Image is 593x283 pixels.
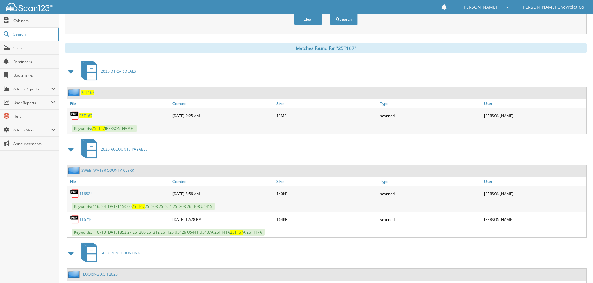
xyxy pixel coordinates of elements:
[65,43,587,53] div: Matches found for "25T167"
[81,90,94,95] a: 25T167
[81,272,118,277] a: FLOORING ACH 2025
[68,167,81,174] img: folder2.png
[379,177,482,186] a: Type
[521,5,584,9] span: [PERSON_NAME] Chevrolet Co
[13,86,51,92] span: Admin Reports
[101,250,140,256] span: SECURE ACCOUNTING
[70,189,79,198] img: PDF.png
[275,213,379,226] div: 164KB
[6,3,53,11] img: scan123-logo-white.svg
[78,241,140,265] a: SECURE ACCOUNTING
[330,13,358,25] button: Search
[171,109,275,122] div: [DATE] 9:25 AM
[79,191,92,196] a: 116524
[13,45,55,51] span: Scan
[72,203,215,210] span: Keywords: 116524 [DATE] 150.00 25T203 25T251 25T303 26T108 U5415
[379,187,482,200] div: scanned
[379,109,482,122] div: scanned
[68,89,81,96] img: folder2.png
[13,59,55,64] span: Reminders
[482,187,586,200] div: [PERSON_NAME]
[79,217,92,222] a: 116710
[13,100,51,105] span: User Reports
[81,168,134,173] a: SWEETWATER COUNTY CLERK
[68,270,81,278] img: folder2.png
[482,213,586,226] div: [PERSON_NAME]
[78,137,148,162] a: 2025 ACCOUNTS PAYABLE
[379,213,482,226] div: scanned
[275,109,379,122] div: 13MB
[101,69,136,74] span: 2025 DT CAR DEALS
[294,13,322,25] button: Clear
[275,177,379,186] a: Size
[482,177,586,186] a: User
[171,213,275,226] div: [DATE] 12:28 PM
[13,32,54,37] span: Search
[275,187,379,200] div: 140KB
[462,5,497,9] span: [PERSON_NAME]
[70,215,79,224] img: PDF.png
[72,229,265,236] span: Keywords: 116710 [DATE] 852.27 25T206 25T312 26T126 U5429 U5441 U5437A 25T141A A 26T117A
[562,253,593,283] iframe: Chat Widget
[171,99,275,108] a: Created
[92,126,105,131] span: 25T167
[379,99,482,108] a: Type
[275,99,379,108] a: Size
[13,127,51,133] span: Admin Menu
[171,177,275,186] a: Created
[482,109,586,122] div: [PERSON_NAME]
[67,177,171,186] a: File
[171,187,275,200] div: [DATE] 8:56 AM
[101,147,148,152] span: 2025 ACCOUNTS PAYABLE
[67,99,171,108] a: File
[13,114,55,119] span: Help
[78,59,136,84] a: 2025 DT CAR DEALS
[13,18,55,23] span: Cabinets
[13,141,55,146] span: Announcements
[482,99,586,108] a: User
[79,113,92,118] a: 25T167
[132,204,145,209] span: 25T167
[70,111,79,120] img: PDF.png
[230,230,243,235] span: 25T167
[72,125,137,132] span: Keywords: [PERSON_NAME]
[13,73,55,78] span: Bookmarks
